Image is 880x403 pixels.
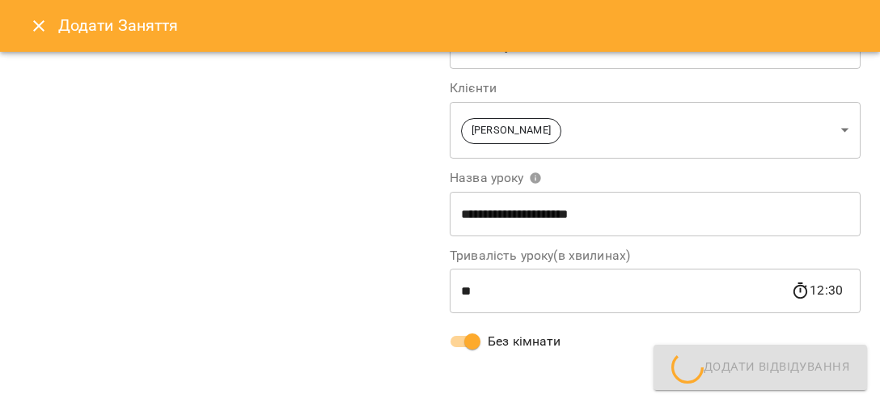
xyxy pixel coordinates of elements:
span: Без кімнати [488,332,561,351]
label: Тривалість уроку(в хвилинах) [450,249,861,262]
div: [PERSON_NAME] [450,101,861,159]
span: Назва уроку [450,172,542,185]
button: Close [19,6,58,45]
h6: Додати Заняття [58,13,861,38]
span: [PERSON_NAME] [462,123,561,138]
svg: Вкажіть назву уроку або виберіть клієнтів [529,172,542,185]
label: Клієнти [450,82,861,95]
